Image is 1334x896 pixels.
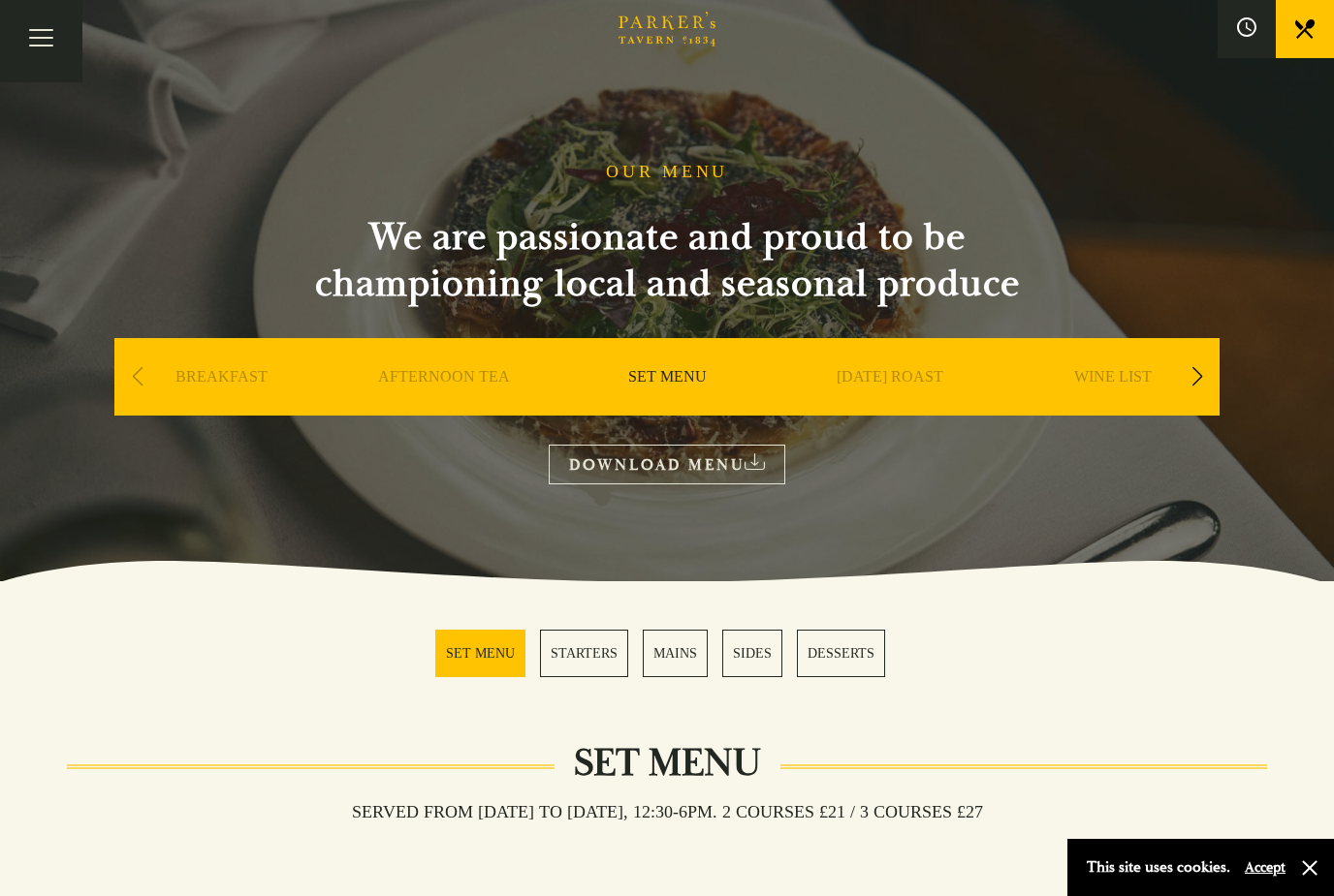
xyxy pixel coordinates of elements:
[783,338,997,474] div: 4 / 9
[722,630,782,677] a: 4 / 5
[114,338,328,474] div: 1 / 9
[560,338,774,474] div: 3 / 9
[1006,338,1220,474] div: 5 / 9
[337,338,551,474] div: 2 / 9
[124,355,150,398] div: Previous slide
[1184,355,1210,398] div: Next slide
[1087,853,1230,881] p: This site uses cookies.
[333,801,1002,822] h3: Served from [DATE] to [DATE], 12:30-6pm. 2 COURSES £21 / 3 COURSES £27
[1074,367,1152,445] a: WINE LIST
[279,214,1055,307] h2: We are passionate and proud to be championing local and seasonal produce
[175,367,268,445] a: BREAKFAST
[837,367,943,445] a: [DATE] ROAST
[549,445,785,484] a: DOWNLOAD MENU
[435,630,525,677] a: 1 / 5
[797,630,885,677] a: 5 / 5
[378,367,510,445] a: AFTERNOON TEA
[1300,858,1319,878] button: Close and accept
[555,740,780,787] h2: Set Menu
[540,630,628,677] a: 2 / 5
[1245,858,1286,877] button: Accept
[606,162,728,183] h1: OUR MENU
[628,367,707,445] a: SET MENU
[643,630,708,677] a: 3 / 5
